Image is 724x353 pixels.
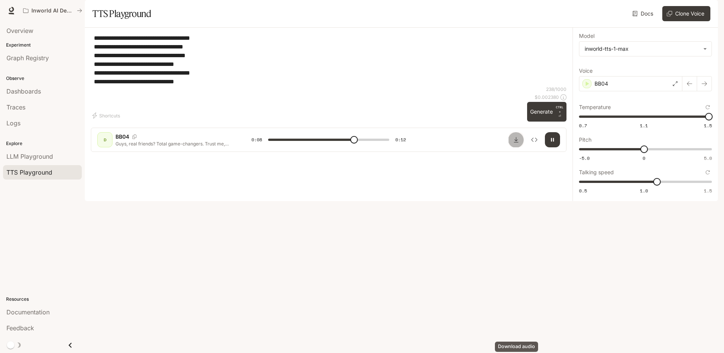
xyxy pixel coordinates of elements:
[527,102,566,122] button: GenerateCTRL +⏎
[594,80,608,87] p: BB04
[556,105,563,114] p: CTRL +
[556,105,563,119] p: ⏎
[662,6,710,21] button: Clone Voice
[704,187,712,194] span: 1.5
[579,42,712,56] div: inworld-tts-1-max
[579,68,593,73] p: Voice
[395,136,406,144] span: 0:12
[31,8,74,14] p: Inworld AI Demos
[579,105,611,110] p: Temperature
[92,6,151,21] h1: TTS Playground
[251,136,262,144] span: 0:08
[579,155,590,161] span: -5.0
[115,133,129,141] p: BB04
[91,109,123,122] button: Shortcuts
[527,132,542,147] button: Inspect
[640,122,648,129] span: 1.1
[640,187,648,194] span: 1.0
[129,134,140,139] button: Copy Voice ID
[704,122,712,129] span: 1.5
[704,103,712,111] button: Reset to default
[631,6,656,21] a: Docs
[115,141,233,147] p: Guys, real friends? Total game-changers. Trust me, check who’s in your circle. When you’re down? ...
[495,342,538,352] div: Download audio
[579,137,591,142] p: Pitch
[579,187,587,194] span: 0.5
[643,155,645,161] span: 0
[704,155,712,161] span: 5.0
[579,33,594,39] p: Model
[20,3,86,18] button: All workspaces
[579,170,614,175] p: Talking speed
[546,86,566,92] p: 238 / 1000
[579,122,587,129] span: 0.7
[509,132,524,147] button: Download audio
[99,134,111,146] div: D
[585,45,699,53] div: inworld-tts-1-max
[704,168,712,176] button: Reset to default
